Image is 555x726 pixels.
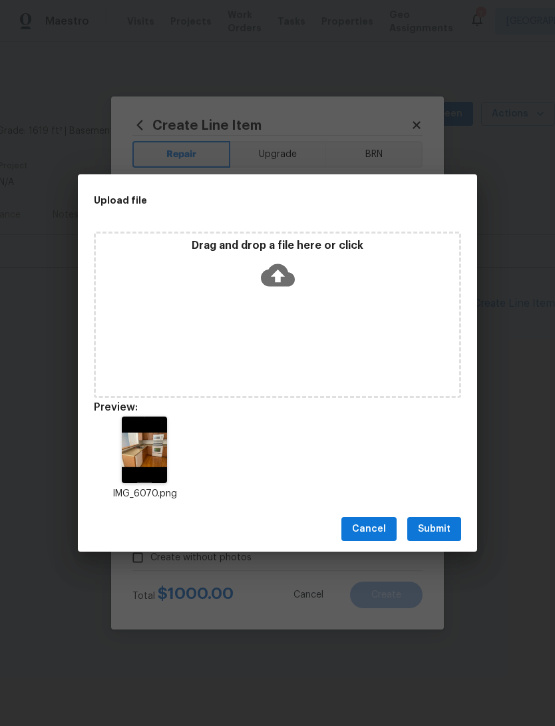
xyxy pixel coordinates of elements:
[96,239,459,253] p: Drag and drop a file here or click
[341,517,397,542] button: Cancel
[418,521,451,538] span: Submit
[352,521,386,538] span: Cancel
[94,487,195,501] p: IMG_6070.png
[94,193,401,208] h2: Upload file
[407,517,461,542] button: Submit
[122,417,168,483] img: 3+12+gxlIgAABAjsXSFySmBZK6QwECBAgQIAAAQIECBAoFPDPuJ1vy45PgACBjQT8M64w1kYRIECAAAECBAgQINCOgDvjNtpC...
